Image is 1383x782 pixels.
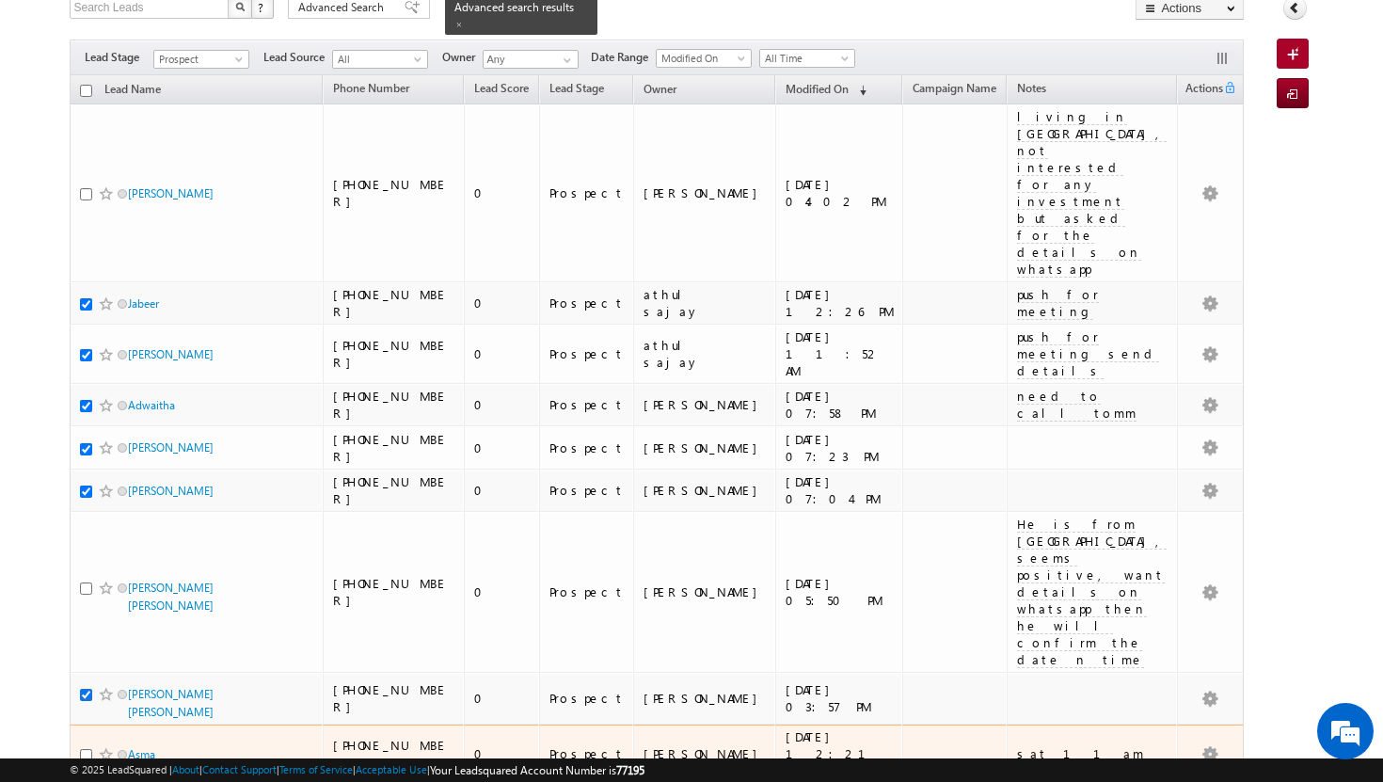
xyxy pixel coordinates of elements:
[474,583,531,600] div: 0
[616,763,644,777] span: 77195
[202,763,277,775] a: Contact Support
[644,337,767,371] div: athul sajay
[549,396,625,413] div: Prospect
[70,761,644,779] span: © 2025 LeadSquared | | | | |
[540,78,613,103] a: Lead Stage
[128,747,155,761] a: Asma
[256,580,342,605] em: Start Chat
[549,439,625,456] div: Prospect
[474,184,531,201] div: 0
[128,296,159,311] a: Jabeer
[128,440,214,455] a: [PERSON_NAME]
[474,295,531,311] div: 0
[85,49,153,66] span: Lead Stage
[759,49,855,68] a: All Time
[430,763,644,777] span: Your Leadsquared Account Number is
[474,396,531,413] div: 0
[786,728,895,779] div: [DATE] 12:21 PM
[474,482,531,499] div: 0
[332,50,428,69] a: All
[32,99,79,123] img: d_60004797649_company_0_60004797649
[333,575,455,609] div: [PHONE_NUMBER]
[474,345,531,362] div: 0
[128,687,214,719] a: [PERSON_NAME] [PERSON_NAME]
[786,286,895,320] div: [DATE] 12:26 PM
[644,184,767,201] div: [PERSON_NAME]
[333,681,455,715] div: [PHONE_NUMBER]
[324,78,419,103] a: Phone Number
[1017,388,1137,421] span: need to call tomm
[128,347,214,361] a: [PERSON_NAME]
[644,82,676,96] span: Owner
[279,763,353,775] a: Terms of Service
[1017,516,1167,667] span: He is from [GEOGRAPHIC_DATA], seems positive, want details on whatsapp then he will confirm the d...
[760,50,850,67] span: All Time
[644,396,767,413] div: [PERSON_NAME]
[95,79,170,104] a: Lead Name
[483,50,579,69] input: Type to Search
[172,763,199,775] a: About
[913,81,996,95] span: Campaign Name
[644,583,767,600] div: [PERSON_NAME]
[786,681,895,715] div: [DATE] 03:57 PM
[333,388,455,422] div: [PHONE_NUMBER]
[644,439,767,456] div: [PERSON_NAME]
[1017,286,1099,319] span: push for meeting
[903,78,1006,103] a: Campaign Name
[474,745,531,762] div: 0
[549,81,604,95] span: Lead Stage
[333,431,455,465] div: [PHONE_NUMBER]
[154,51,244,68] span: Prospect
[128,398,175,412] a: Adwaitha
[786,388,895,422] div: [DATE] 07:58 PM
[128,581,214,613] a: [PERSON_NAME] [PERSON_NAME]
[80,85,92,97] input: Check all records
[465,78,538,103] a: Lead Score
[549,295,625,311] div: Prospect
[309,9,354,55] div: Minimize live chat window
[851,83,866,98] span: (sorted descending)
[333,737,455,771] div: [PHONE_NUMBER]
[333,337,455,371] div: [PHONE_NUMBER]
[553,51,577,70] a: Show All Items
[98,99,316,123] div: Chat with us now
[235,2,245,11] img: Search
[657,50,746,67] span: Modified On
[786,473,895,507] div: [DATE] 07:04 PM
[1017,328,1159,378] span: push for meeting send details
[549,184,625,201] div: Prospect
[776,78,876,103] a: Modified On (sorted descending)
[333,51,422,68] span: All
[656,49,752,68] a: Modified On
[549,482,625,499] div: Prospect
[786,82,849,96] span: Modified On
[474,439,531,456] div: 0
[333,176,455,210] div: [PHONE_NUMBER]
[24,174,343,564] textarea: Type your message and hit 'Enter'
[153,50,249,69] a: Prospect
[644,745,767,762] div: [PERSON_NAME]
[549,745,625,762] div: Prospect
[356,763,427,775] a: Acceptable Use
[549,690,625,707] div: Prospect
[333,286,455,320] div: [PHONE_NUMBER]
[1008,78,1056,103] a: Notes
[591,49,656,66] span: Date Range
[1017,108,1167,277] span: living in [GEOGRAPHIC_DATA], not interested for any investment but asked for the details on whatsapp
[128,186,214,200] a: [PERSON_NAME]
[474,81,529,95] span: Lead Score
[644,286,767,320] div: athul sajay
[442,49,483,66] span: Owner
[549,583,625,600] div: Prospect
[786,431,895,465] div: [DATE] 07:23 PM
[644,482,767,499] div: [PERSON_NAME]
[786,176,895,210] div: [DATE] 04:02 PM
[644,690,767,707] div: [PERSON_NAME]
[1017,745,1144,761] span: sat 11am
[474,690,531,707] div: 0
[786,575,895,609] div: [DATE] 05:50 PM
[549,345,625,362] div: Prospect
[128,484,214,498] a: [PERSON_NAME]
[263,49,332,66] span: Lead Source
[786,328,895,379] div: [DATE] 11:52 AM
